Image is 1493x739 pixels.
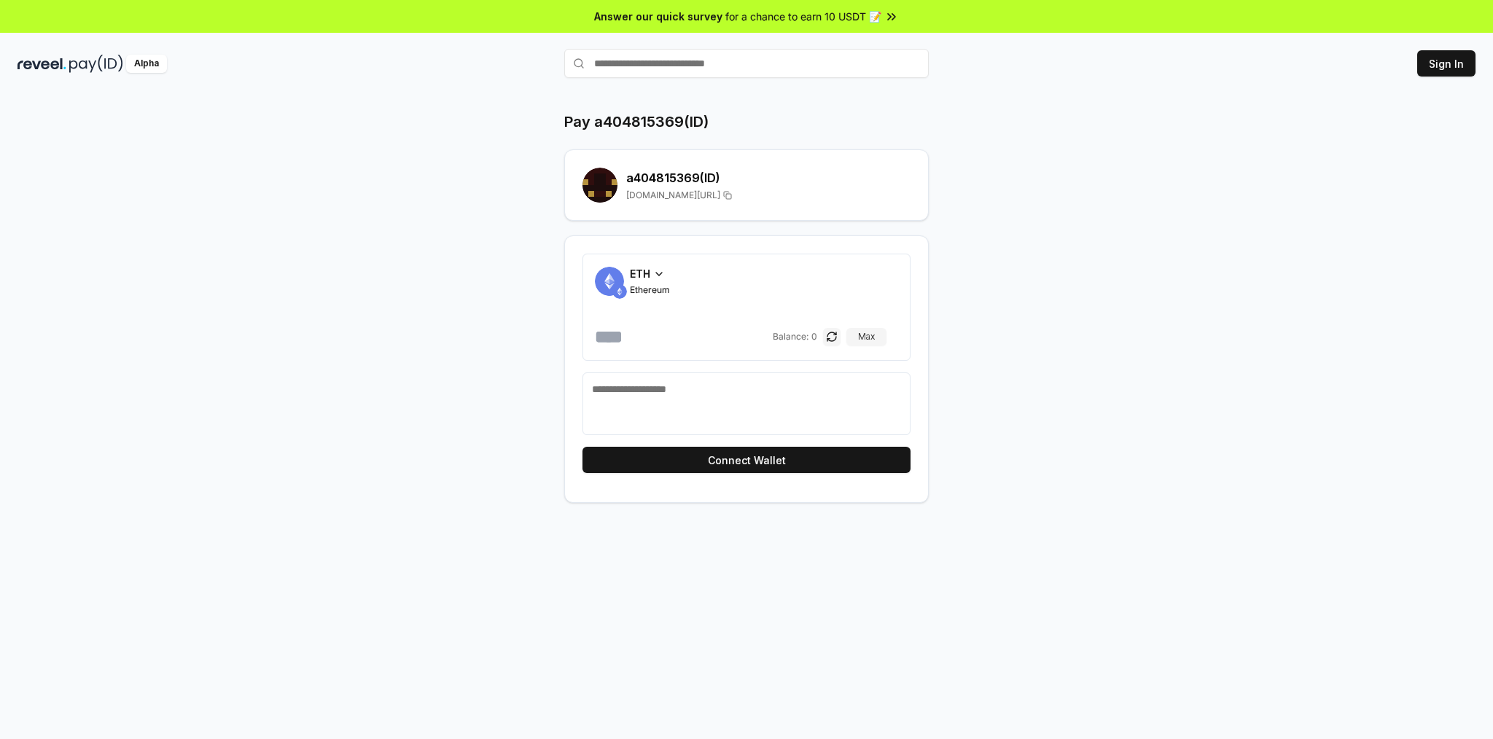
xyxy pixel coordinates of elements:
[594,9,722,24] span: Answer our quick survey
[630,284,670,296] span: Ethereum
[126,55,167,73] div: Alpha
[626,189,720,201] span: [DOMAIN_NAME][URL]
[1417,50,1476,77] button: Sign In
[811,331,817,343] span: 0
[725,9,881,24] span: for a chance to earn 10 USDT 📝
[626,169,911,187] h2: a404815369 (ID)
[564,112,709,132] h1: Pay a404815369(ID)
[630,266,650,281] span: ETH
[846,328,886,345] button: Max
[773,331,808,343] span: Balance:
[582,447,911,473] button: Connect Wallet
[69,55,123,73] img: pay_id
[612,284,627,299] img: ETH.svg
[17,55,66,73] img: reveel_dark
